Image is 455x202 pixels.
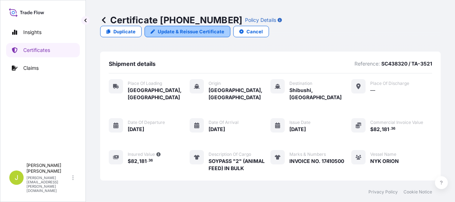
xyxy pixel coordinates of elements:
span: , [137,159,139,164]
span: $ [370,127,373,132]
span: 82 [373,127,380,132]
a: Claims [6,61,80,75]
span: [DATE] [289,126,306,133]
button: Cancel [233,26,269,37]
span: NYK ORION [370,158,399,165]
p: Duplicate [113,28,136,35]
a: Update & Reissue Certificate [145,26,230,37]
span: Marks & Numbers [289,151,326,157]
span: 36 [391,128,395,130]
p: Policy Details [245,16,276,24]
a: Privacy Policy [368,189,398,195]
span: Date of departure [128,120,165,125]
span: Commercial Invoice Value [370,120,423,125]
span: . [390,128,391,130]
span: 82 [131,159,137,164]
span: J [15,174,18,181]
span: Vessel Name [370,151,396,157]
span: Origin [209,81,221,86]
a: Duplicate [100,26,142,37]
span: 36 [148,159,153,162]
p: Certificate [PHONE_NUMBER] [100,14,242,26]
p: Certificates [23,47,50,54]
a: Certificates [6,43,80,57]
span: INVOICE NO. 17410500 [289,158,344,165]
span: . [147,159,148,162]
span: Description of cargo [209,151,251,157]
span: Insured Value [128,151,155,157]
span: Date of arrival [209,120,239,125]
span: Shibushi, [GEOGRAPHIC_DATA] [289,87,351,101]
span: [GEOGRAPHIC_DATA], [GEOGRAPHIC_DATA] [209,87,270,101]
span: 181 [139,159,147,164]
span: [GEOGRAPHIC_DATA], [GEOGRAPHIC_DATA] [128,87,190,101]
span: $ [128,159,131,164]
p: Claims [23,64,39,72]
span: Issue Date [289,120,310,125]
span: [DATE] [128,126,144,133]
a: Insights [6,25,80,39]
a: Cookie Notice [403,189,432,195]
p: [PERSON_NAME] [PERSON_NAME] [26,163,71,174]
span: , [380,127,382,132]
span: Destination [289,81,312,86]
p: [PERSON_NAME][EMAIL_ADDRESS][PERSON_NAME][DOMAIN_NAME] [26,175,71,193]
p: SC438320 / TA-3521 [381,60,432,67]
span: Place of discharge [370,81,409,86]
span: SOYPASS "2" (ANIMAL FEED) IN BULK [209,158,270,172]
span: Shipment details [109,60,156,67]
span: — [370,87,375,94]
p: Reference: [354,60,380,67]
p: Cancel [246,28,263,35]
span: 181 [382,127,389,132]
p: Update & Reissue Certificate [158,28,224,35]
span: Place of Loading [128,81,162,86]
span: [DATE] [209,126,225,133]
p: Insights [23,29,41,36]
